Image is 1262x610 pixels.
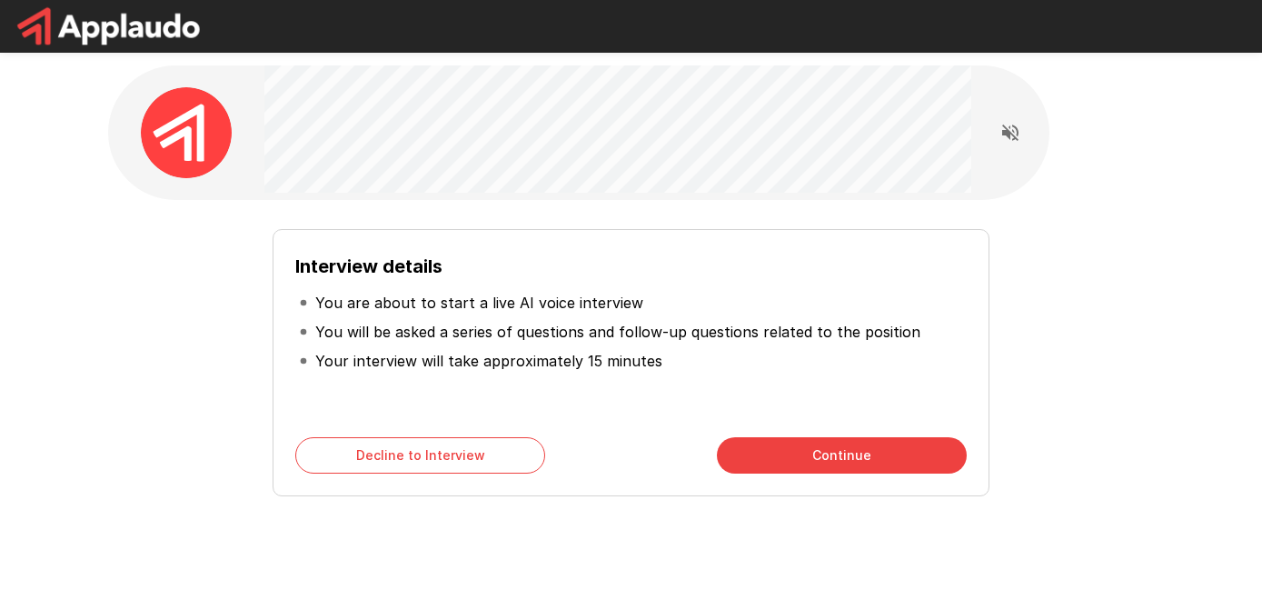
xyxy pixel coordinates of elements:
button: Read questions aloud [992,115,1028,151]
button: Decline to Interview [295,437,545,474]
p: You are about to start a live AI voice interview [315,292,643,314]
img: applaudo_avatar.png [141,87,232,178]
p: Your interview will take approximately 15 minutes [315,350,662,372]
p: You will be asked a series of questions and follow-up questions related to the position [315,321,920,343]
b: Interview details [295,255,442,277]
button: Continue [717,437,967,474]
